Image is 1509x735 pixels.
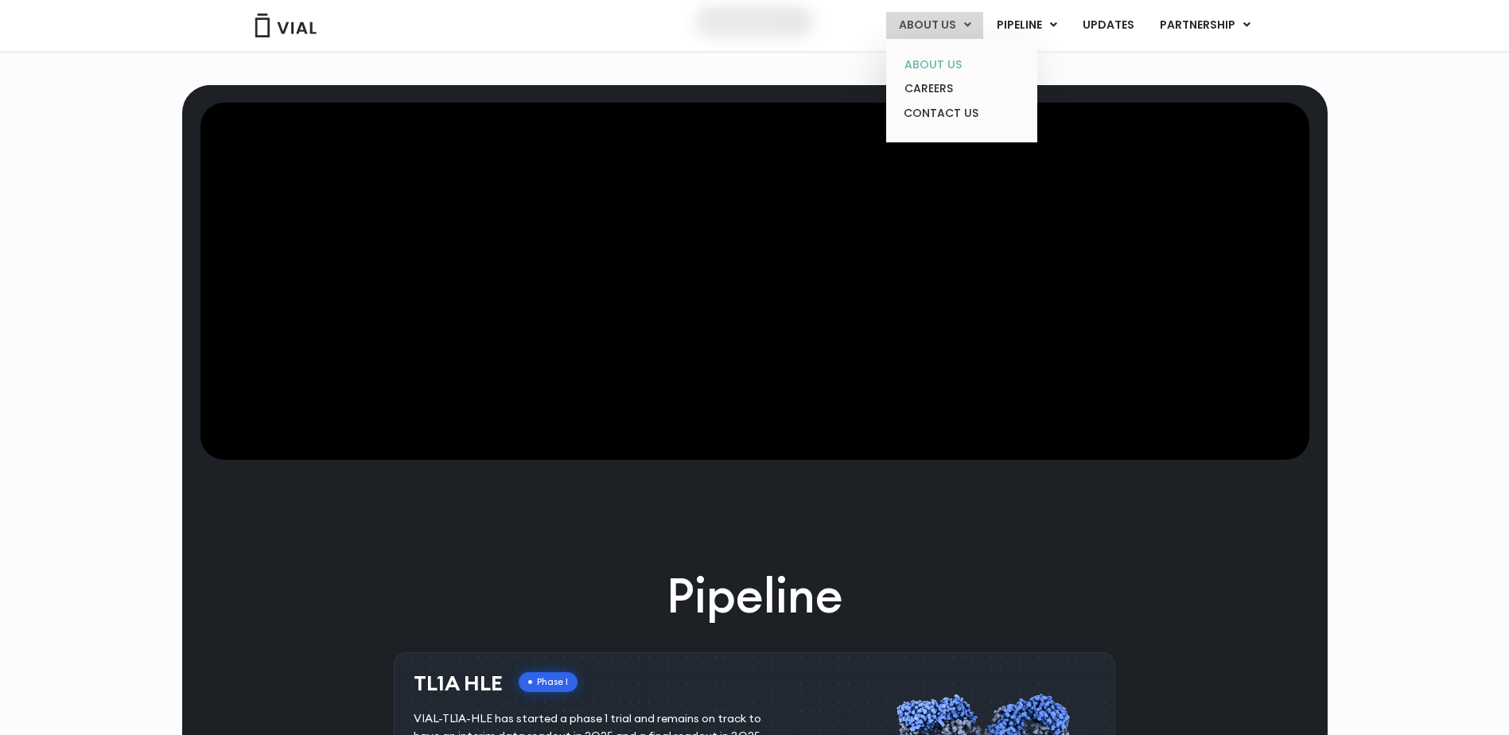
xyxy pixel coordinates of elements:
[1070,12,1146,39] a: UPDATES
[984,12,1069,39] a: PIPELINEMenu Toggle
[519,672,578,692] div: Phase I
[414,672,503,695] h3: TL1A HLE
[892,52,1031,77] a: ABOUT US
[1147,12,1263,39] a: PARTNERSHIPMenu Toggle
[892,101,1031,126] a: CONTACT US
[886,12,983,39] a: ABOUT USMenu Toggle
[254,14,317,37] img: Vial Logo
[892,76,1031,101] a: CAREERS
[667,563,843,628] h2: Pipeline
